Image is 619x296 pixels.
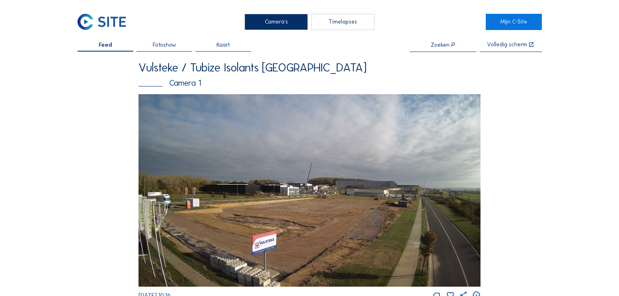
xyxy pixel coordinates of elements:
[311,14,374,30] div: Timelapses
[139,62,481,73] div: Vulsteke / Tubize Isolants [GEOGRAPHIC_DATA]
[216,42,230,48] span: Kaart
[487,42,527,48] div: Volledig scherm
[139,94,481,287] img: Image
[78,14,126,30] img: C-SITE Logo
[153,42,176,48] span: Fotoshow
[486,14,541,30] a: Mijn C-Site
[99,42,112,48] span: Feed
[245,14,307,30] div: Camera's
[78,14,133,30] a: C-SITE Logo
[139,79,481,87] div: Camera 1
